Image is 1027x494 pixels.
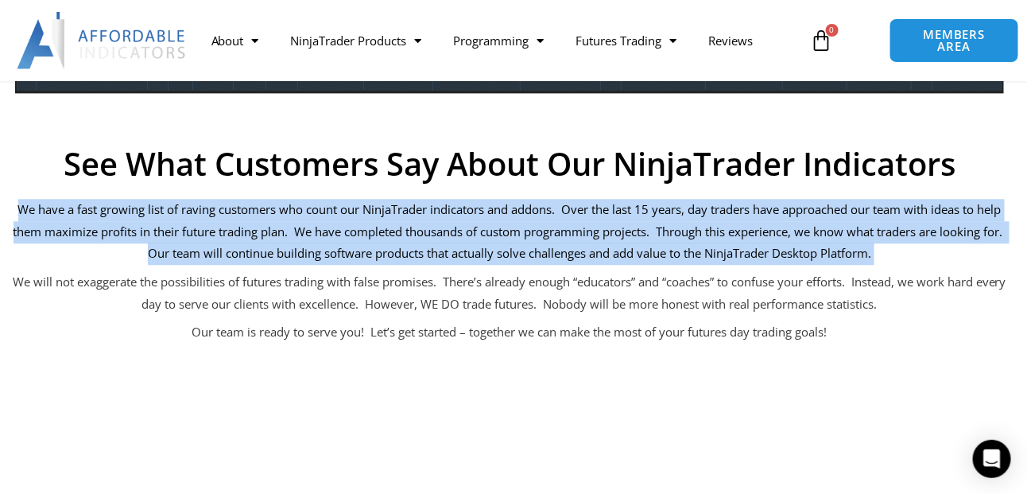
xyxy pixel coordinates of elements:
[196,22,802,59] nav: Menu
[8,321,1011,344] p: Our team is ready to serve you! Let’s get started – together we can make the most of your futures...
[8,271,1011,316] p: We will not exaggerate the possibilities of futures trading with false promises. There’s already ...
[889,18,1019,63] a: MEMBERS AREA
[826,24,839,37] span: 0
[8,199,1011,266] p: We have a fast growing list of raving customers who count our NinjaTrader indicators and addons. ...
[906,29,1002,53] span: MEMBERS AREA
[787,18,857,64] a: 0
[275,22,438,59] a: NinjaTrader Products
[560,22,693,59] a: Futures Trading
[17,12,188,69] img: LogoAI | Affordable Indicators – NinjaTrader
[8,145,1011,183] h2: See What Customers Say About Our NinjaTrader Indicators
[196,22,275,59] a: About
[438,22,560,59] a: Programming
[693,22,769,59] a: Reviews
[973,440,1011,478] div: Open Intercom Messenger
